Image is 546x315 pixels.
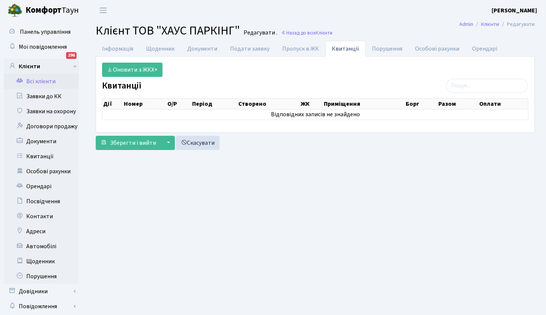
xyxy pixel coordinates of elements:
[4,179,79,194] a: Орендарі
[167,99,192,109] th: О/Р
[4,194,79,209] a: Посвідчення
[499,20,535,28] li: Редагувати
[466,41,504,57] a: Орендарі
[276,41,325,57] a: Пропуск в ЖК
[4,74,79,89] a: Всі клієнти
[102,63,162,77] a: Оновити з ЖКХ+
[4,39,79,54] a: Мої повідомлення296
[102,99,123,109] th: Дії
[4,269,79,284] a: Порушення
[4,59,79,74] a: Клієнти
[459,20,473,28] a: Admin
[4,209,79,224] a: Контакти
[405,99,438,109] th: Борг
[123,99,167,109] th: Номер
[4,134,79,149] a: Документи
[409,41,466,57] a: Особові рахунки
[438,99,478,109] th: Разом
[66,52,77,59] div: 296
[323,99,405,109] th: Приміщення
[492,6,537,15] a: [PERSON_NAME]
[446,79,528,93] input: Пошук...
[26,4,62,16] b: Комфорт
[478,99,528,109] th: Оплати
[242,29,277,36] small: Редагувати .
[20,28,71,36] span: Панель управління
[96,136,161,150] button: Зберегти і вийти
[140,41,181,57] a: Щоденник
[366,41,409,57] a: Порушення
[224,41,276,57] a: Подати заявку
[176,136,220,150] a: Скасувати
[4,239,79,254] a: Автомобілі
[325,41,366,57] a: Квитанції
[4,254,79,269] a: Щоденник
[4,24,79,39] a: Панель управління
[238,99,299,109] th: Створено
[96,22,240,39] span: Клієнт ТОВ "ХАУС ПАРКІНГ"
[191,99,238,109] th: Період
[4,284,79,299] a: Довідники
[26,4,79,17] span: Таун
[8,3,23,18] img: logo.png
[481,20,499,28] a: Клієнти
[448,16,546,32] nav: breadcrumb
[181,41,224,57] a: Документи
[4,119,79,134] a: Договори продажу
[4,149,79,164] a: Квитанції
[4,224,79,239] a: Адреси
[96,41,140,57] a: Інформація
[4,104,79,119] a: Заявки на охорону
[4,89,79,104] a: Заявки до КК
[4,164,79,179] a: Особові рахунки
[94,4,113,16] button: Переключити навігацію
[102,109,528,120] td: Відповідних записів не знайдено
[102,81,141,91] label: Квитанції
[19,43,67,51] span: Мої повідомлення
[281,29,332,36] a: Назад до всіхКлієнти
[110,139,156,147] span: Зберегти і вийти
[4,299,79,314] a: Повідомлення
[316,29,332,36] span: Клієнти
[300,99,323,109] th: ЖК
